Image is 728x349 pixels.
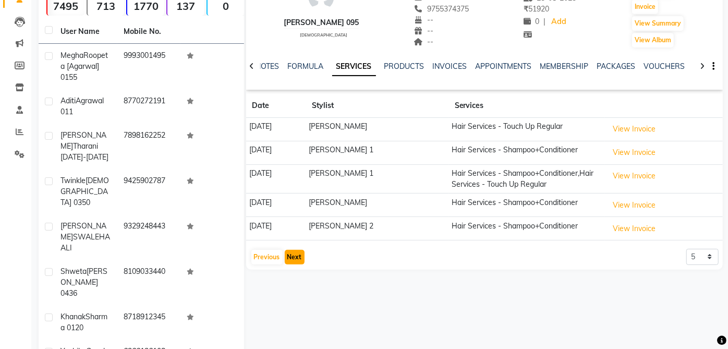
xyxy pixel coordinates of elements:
[246,141,306,164] td: [DATE]
[608,197,660,213] button: View Invoice
[608,121,660,137] button: View Invoice
[60,51,83,60] span: Megha
[448,94,605,118] th: Services
[256,62,280,71] a: NOTES
[117,20,180,44] th: Mobile No.
[285,250,305,264] button: Next
[246,118,306,141] td: [DATE]
[60,312,86,321] span: Khanak
[288,62,324,71] a: FORMULA
[306,194,448,217] td: [PERSON_NAME]
[117,124,180,169] td: 7898162252
[60,96,104,116] span: Agrawal 011
[284,17,359,28] div: [PERSON_NAME] 095
[60,267,107,298] span: [PERSON_NAME] 0436
[448,118,605,141] td: Hair Services - Touch Up Regular
[414,26,433,35] span: --
[117,305,180,340] td: 8718912345
[543,16,545,27] span: |
[246,217,306,240] td: [DATE]
[524,4,549,14] span: 51920
[597,62,636,71] a: PACKAGES
[246,94,306,118] th: Date
[632,16,684,31] button: View Summary
[608,145,660,161] button: View Invoice
[300,32,347,38] span: [DEMOGRAPHIC_DATA]
[60,130,106,151] span: [PERSON_NAME]
[306,94,448,118] th: Stylist
[608,168,660,184] button: View Invoice
[414,4,469,14] span: 9755374375
[117,44,180,89] td: 9993001495
[306,164,448,194] td: [PERSON_NAME] 1
[384,62,424,71] a: PRODUCTS
[524,4,528,14] span: ₹
[60,176,86,185] span: Twinkle
[60,96,76,105] span: Aditi
[448,141,605,164] td: Hair Services - Shampoo+Conditioner
[332,57,376,76] a: SERVICES
[60,267,87,276] span: shweta
[246,194,306,217] td: [DATE]
[448,164,605,194] td: Hair Services - Shampoo+Conditioner,Hair Services - Touch Up Regular
[60,176,109,207] span: [DEMOGRAPHIC_DATA] 0350
[117,260,180,305] td: 8109033440
[117,89,180,124] td: 8770272191
[644,62,685,71] a: VOUCHERS
[54,20,117,44] th: User Name
[60,221,106,242] span: [PERSON_NAME]
[306,217,448,240] td: [PERSON_NAME] 2
[117,214,180,260] td: 9329248443
[608,221,660,237] button: View Invoice
[60,51,108,82] span: Roopeta [Agarwal] 0155
[540,62,589,71] a: MEMBERSHIP
[632,33,674,47] button: View Album
[414,37,433,46] span: --
[448,194,605,217] td: Hair Services - Shampoo+Conditioner
[524,17,539,26] span: 0
[60,141,108,162] span: Tharani [DATE]-[DATE]
[306,141,448,164] td: [PERSON_NAME] 1
[433,62,467,71] a: INVOICES
[60,232,110,252] span: SWALEHAALI
[306,118,448,141] td: [PERSON_NAME]
[476,62,532,71] a: APPOINTMENTS
[246,164,306,194] td: [DATE]
[550,15,568,29] a: Add
[117,169,180,214] td: 9425902787
[414,15,433,25] span: --
[251,250,283,264] button: Previous
[448,217,605,240] td: Hair Services - Shampoo+Conditioner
